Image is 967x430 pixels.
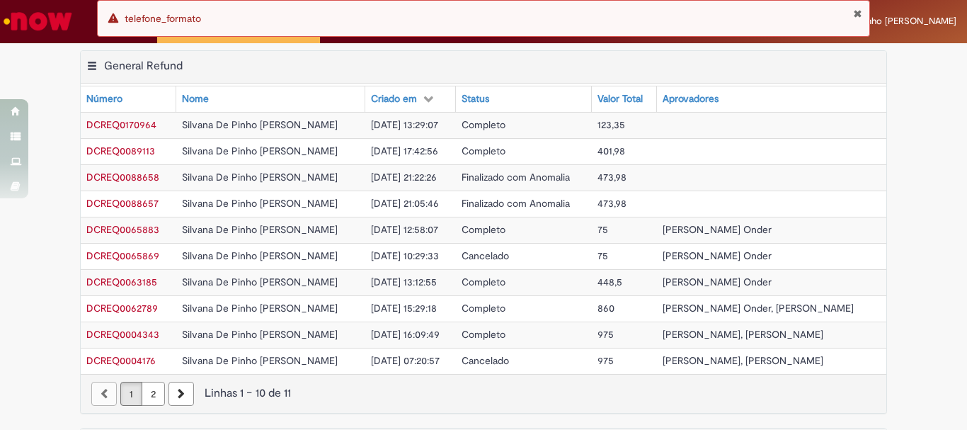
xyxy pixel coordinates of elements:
a: Abrir Registro: DCREQ0088657 [86,197,159,210]
span: [DATE] 21:22:26 [371,171,437,183]
span: 75 [597,223,608,236]
span: DCREQ0065883 [86,223,159,236]
a: Página 1 [120,382,142,406]
a: Abrir Registro: DCREQ0065883 [86,223,159,236]
span: Silvana De Pinho [PERSON_NAME] [182,171,338,183]
span: telefone_formato [125,12,201,25]
span: DCREQ0004176 [86,354,156,367]
span: 975 [597,328,614,341]
span: Silvana De Pinho [PERSON_NAME] [182,276,338,288]
span: Finalizado com Anomalia [462,171,570,183]
h2: General Refund [104,59,183,73]
span: DCREQ0062789 [86,302,158,315]
span: 401,98 [597,145,625,157]
span: [PERSON_NAME], [PERSON_NAME] [663,328,823,341]
span: 473,98 [597,197,626,210]
span: DCREQ0063185 [86,276,157,288]
a: Abrir Registro: DCREQ0088658 [86,171,159,183]
span: DCREQ0004343 [86,328,159,341]
span: Silvana De Pinho [PERSON_NAME] [182,145,338,157]
a: Abrir Registro: DCREQ0062789 [86,302,158,315]
span: Silvana De Pinho [PERSON_NAME] [182,302,338,315]
span: 975 [597,354,614,367]
a: Próxima página [168,382,194,406]
span: Silvana De Pinho [PERSON_NAME] [182,328,338,341]
span: Cancelado [462,354,509,367]
a: Abrir Registro: DCREQ0065869 [86,249,159,262]
div: Criado em [371,92,417,106]
span: [DATE] 15:29:18 [371,302,437,315]
span: 473,98 [597,171,626,183]
span: Completo [462,328,505,341]
span: [DATE] 13:12:55 [371,276,437,288]
span: 448,5 [597,276,622,288]
span: DCREQ0089113 [86,145,155,157]
span: Completo [462,145,505,157]
button: Fechar Notificação [853,8,862,19]
span: [DATE] 12:58:07 [371,223,438,236]
span: 123,35 [597,118,625,131]
span: [DATE] 13:29:07 [371,118,438,131]
span: DCREQ0065869 [86,249,159,262]
span: 75 [597,249,608,262]
span: [DATE] 17:42:56 [371,145,438,157]
span: Cancelado [462,249,509,262]
div: Número [86,92,122,106]
span: Completo [462,118,505,131]
a: Abrir Registro: DCREQ0004343 [86,328,159,341]
span: DCREQ0088657 [86,197,159,210]
span: Silvana De Pinho [PERSON_NAME] [182,223,338,236]
div: Nome [182,92,209,106]
a: Abrir Registro: DCREQ0004176 [86,354,156,367]
span: [PERSON_NAME] Onder [663,223,772,236]
div: Status [462,92,489,106]
span: Silvana De Pinho [PERSON_NAME] [182,249,338,262]
a: Página 2 [142,382,165,406]
span: Silvana De Pinho [PERSON_NAME] [182,354,338,367]
span: Silvana De Pinho [PERSON_NAME] [812,15,956,27]
span: [PERSON_NAME] Onder [663,249,772,262]
button: General Refund Menu de contexto [86,59,98,77]
span: 860 [597,302,614,315]
span: [DATE] 10:29:33 [371,249,439,262]
span: [PERSON_NAME], [PERSON_NAME] [663,354,823,367]
img: ServiceNow [1,7,74,35]
span: Silvana De Pinho [PERSON_NAME] [182,197,338,210]
span: [PERSON_NAME] Onder [663,276,772,288]
span: [DATE] 07:20:57 [371,354,440,367]
span: [DATE] 16:09:49 [371,328,440,341]
a: Abrir Registro: DCREQ0089113 [86,145,155,157]
a: Abrir Registro: DCREQ0170964 [86,118,156,131]
span: Completo [462,302,505,315]
span: Completo [462,276,505,288]
div: Valor Total [597,92,643,106]
a: Abrir Registro: DCREQ0063185 [86,276,157,288]
span: [DATE] 21:05:46 [371,197,439,210]
span: Finalizado com Anomalia [462,197,570,210]
div: Linhas 1 − 10 de 11 [91,385,876,402]
span: Silvana De Pinho [PERSON_NAME] [182,118,338,131]
nav: paginação [81,374,886,413]
div: Aprovadores [663,92,719,106]
span: DCREQ0170964 [86,118,156,131]
span: Completo [462,223,505,236]
span: DCREQ0088658 [86,171,159,183]
span: [PERSON_NAME] Onder, [PERSON_NAME] [663,302,854,315]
